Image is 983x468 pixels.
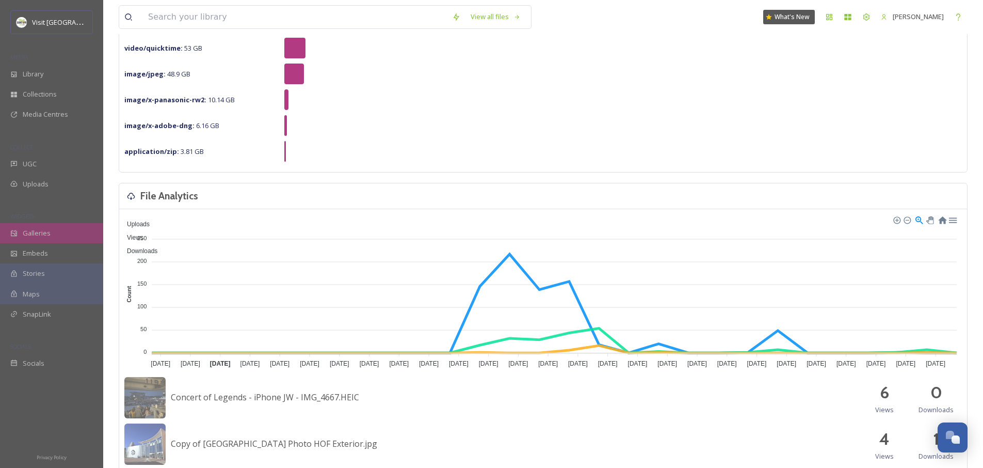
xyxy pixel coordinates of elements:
[777,360,796,367] tspan: [DATE]
[538,360,558,367] tspan: [DATE]
[23,179,49,189] span: Uploads
[896,360,915,367] tspan: [DATE]
[836,360,856,367] tspan: [DATE]
[926,216,932,223] div: Panning
[893,12,944,21] span: [PERSON_NAME]
[628,360,648,367] tspan: [DATE]
[124,121,195,130] strong: image/x-adobe-dng :
[119,234,143,241] span: Views
[449,360,469,367] tspan: [DATE]
[124,147,204,156] span: 3.81 GB
[948,215,957,224] div: Menu
[140,326,147,332] tspan: 50
[893,216,900,223] div: Zoom In
[747,360,767,367] tspan: [DATE]
[876,7,949,27] a: [PERSON_NAME]
[124,43,202,53] span: 53 GB
[914,215,923,224] div: Selection Zoom
[23,248,48,258] span: Embeds
[171,438,377,449] span: Copy of [GEOGRAPHIC_DATA] Photo HOF Exterior.jpg
[23,269,45,278] span: Stories
[23,110,68,119] span: Media Centres
[124,377,166,418] img: 2d080b65-ee85-4ec6-94f5-b62688426cf0.jpg
[938,215,946,224] div: Reset Zoom
[657,360,677,367] tspan: [DATE]
[717,360,737,367] tspan: [DATE]
[23,69,43,79] span: Library
[137,280,147,287] tspan: 150
[875,451,894,461] span: Views
[568,360,588,367] tspan: [DATE]
[508,360,528,367] tspan: [DATE]
[151,360,170,367] tspan: [DATE]
[926,360,945,367] tspan: [DATE]
[119,221,150,228] span: Uploads
[23,159,37,169] span: UGC
[918,451,954,461] span: Downloads
[119,247,157,255] span: Downloads
[23,309,51,319] span: SnapLink
[210,360,231,367] tspan: [DATE]
[389,360,409,367] tspan: [DATE]
[240,360,260,367] tspan: [DATE]
[687,360,707,367] tspan: [DATE]
[875,405,894,415] span: Views
[137,235,147,241] tspan: 250
[124,95,206,104] strong: image/x-panasonic-rw2 :
[866,360,886,367] tspan: [DATE]
[140,189,198,204] h3: File Analytics
[124,69,190,79] span: 48.9 GB
[763,10,815,24] a: What's New
[181,360,200,367] tspan: [DATE]
[137,258,147,264] tspan: 200
[879,427,890,451] h2: 4
[938,423,968,453] button: Open Chat
[10,212,34,220] span: WIDGETS
[143,349,147,355] tspan: 0
[124,121,219,130] span: 6.16 GB
[360,360,379,367] tspan: [DATE]
[598,360,618,367] tspan: [DATE]
[23,228,51,238] span: Galleries
[880,380,889,405] h2: 6
[126,286,133,302] text: Count
[124,69,166,79] strong: image/jpeg :
[124,147,179,156] strong: application/zip :
[930,380,942,405] h2: 0
[10,53,28,61] span: MEDIA
[37,454,67,461] span: Privacy Policy
[933,427,939,451] h2: 1
[143,6,447,28] input: Search your library
[23,358,44,368] span: Socials
[419,360,439,367] tspan: [DATE]
[807,360,826,367] tspan: [DATE]
[918,405,954,415] span: Downloads
[300,360,319,367] tspan: [DATE]
[171,392,359,403] span: Concert of Legends - iPhone JW - IMG_4667.HEIC
[124,43,183,53] strong: video/quicktime :
[10,143,33,151] span: COLLECT
[32,17,112,27] span: Visit [GEOGRAPHIC_DATA]
[465,7,526,27] a: View all files
[479,360,498,367] tspan: [DATE]
[23,289,40,299] span: Maps
[124,424,166,465] img: 5e174222-a7ba-48f9-b8c0-7a8d2f1229c9.jpg
[903,216,910,223] div: Zoom Out
[330,360,349,367] tspan: [DATE]
[17,17,27,27] img: download.jpeg
[137,303,147,309] tspan: 100
[23,89,57,99] span: Collections
[10,342,31,350] span: SOCIALS
[37,450,67,463] a: Privacy Policy
[124,95,235,104] span: 10.14 GB
[270,360,289,367] tspan: [DATE]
